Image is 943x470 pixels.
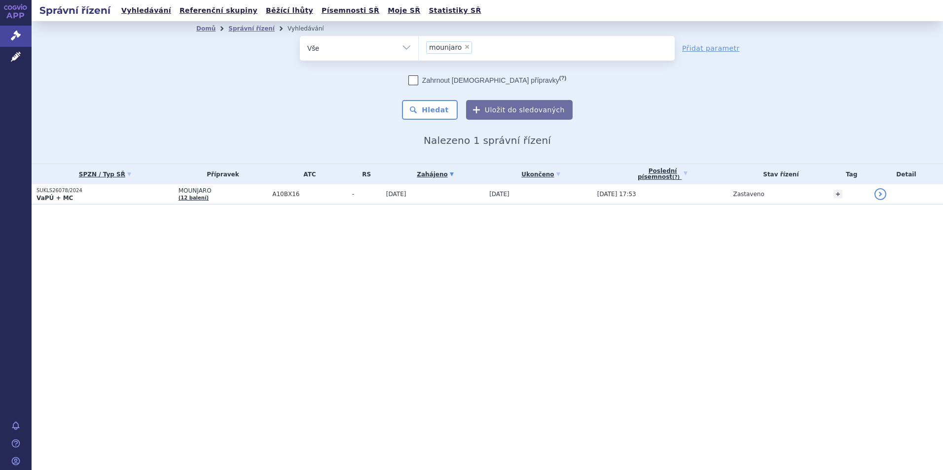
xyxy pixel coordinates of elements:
a: detail [874,188,886,200]
a: (12 balení) [179,195,209,201]
a: Správní řízení [228,25,275,32]
a: Ukončeno [489,168,592,181]
a: Statistiky SŘ [426,4,484,17]
a: Přidat parametr [682,43,740,53]
a: Referenční skupiny [177,4,260,17]
span: - [352,191,381,198]
a: SPZN / Typ SŘ [36,168,174,181]
span: MOUNJARO [179,187,267,194]
abbr: (?) [559,75,566,81]
span: A10BX16 [272,191,347,198]
li: Vyhledávání [288,21,337,36]
p: SUKLS26078/2024 [36,187,174,194]
button: Hledat [402,100,458,120]
strong: VaPÚ + MC [36,195,73,201]
th: RS [347,164,381,184]
a: Moje SŘ [385,4,423,17]
button: Uložit do sledovaných [466,100,573,120]
a: + [834,190,842,199]
th: Detail [870,164,943,184]
span: Nalezeno 1 správní řízení [424,134,551,146]
span: Zastaveno [733,191,764,198]
abbr: (?) [672,174,680,180]
span: [DATE] 17:53 [597,191,636,198]
th: Tag [829,164,870,184]
span: × [464,44,470,50]
a: Zahájeno [386,168,484,181]
th: Stav řízení [728,164,829,184]
a: Písemnosti SŘ [319,4,382,17]
input: mounjaro [475,41,480,53]
a: Vyhledávání [118,4,174,17]
label: Zahrnout [DEMOGRAPHIC_DATA] přípravky [408,75,566,85]
th: Přípravek [174,164,267,184]
a: Běžící lhůty [263,4,316,17]
th: ATC [267,164,347,184]
a: Domů [196,25,216,32]
h2: Správní řízení [32,3,118,17]
a: Poslednípísemnost(?) [597,164,728,184]
span: mounjaro [429,44,462,51]
span: [DATE] [489,191,509,198]
span: [DATE] [386,191,406,198]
